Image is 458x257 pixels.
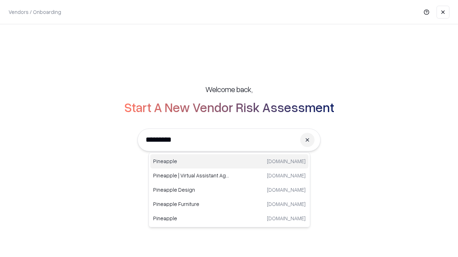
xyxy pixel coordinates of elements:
[267,215,306,222] p: [DOMAIN_NAME]
[153,186,229,193] p: Pineapple Design
[153,172,229,179] p: Pineapple | Virtual Assistant Agency
[9,8,61,16] p: Vendors / Onboarding
[153,200,229,208] p: Pineapple Furniture
[153,157,229,165] p: Pineapple
[267,200,306,208] p: [DOMAIN_NAME]
[148,152,310,227] div: Suggestions
[267,186,306,193] p: [DOMAIN_NAME]
[267,157,306,165] p: [DOMAIN_NAME]
[205,84,253,94] h5: Welcome back,
[153,215,229,222] p: Pineapple
[267,172,306,179] p: [DOMAIN_NAME]
[124,100,334,114] h2: Start A New Vendor Risk Assessment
